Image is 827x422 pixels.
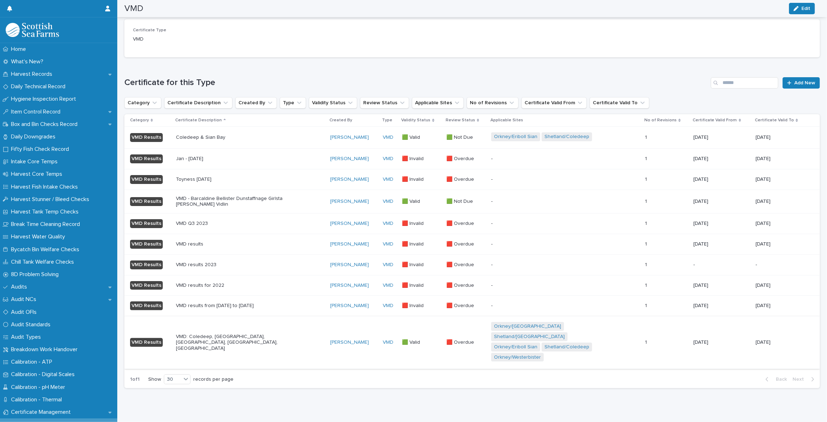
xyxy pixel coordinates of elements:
[8,171,68,178] p: Harvest Core Temps
[402,281,425,289] p: 🟥 Invalid
[309,97,357,109] button: Validity Status
[383,339,393,345] a: VMD
[130,133,163,142] div: VMD Results
[491,241,616,247] p: -
[402,219,425,227] p: 🟥 Invalid
[755,116,794,124] p: Certificate Valid To
[176,262,300,268] p: VMD results 2023
[330,221,369,227] a: [PERSON_NAME]
[645,281,648,289] p: 1
[693,303,750,309] p: [DATE]
[8,259,80,265] p: Chill Tank Welfare Checks
[8,309,42,316] p: Audit OFIs
[446,260,476,268] p: 🟥 Overdue
[330,199,369,205] a: [PERSON_NAME]
[494,334,565,340] a: Shetland/[GEOGRAPHIC_DATA]
[133,28,166,32] span: Certificate Type
[491,176,616,183] p: -
[8,384,71,391] p: Calibration - pH Meter
[176,134,300,141] p: Coledeep & Sian Bay
[130,338,163,347] div: VMD Results
[494,344,537,350] a: Orkney/Eriboll Sian
[756,221,809,227] p: [DATE]
[491,199,616,205] p: -
[8,321,56,328] p: Audit Standards
[446,197,474,205] p: 🟩 Not Due
[124,296,820,316] tr: VMD ResultsVMD results from [DATE] to [DATE][PERSON_NAME] VMD 🟥 Invalid🟥 Invalid 🟥 Overdue🟥 Overd...
[402,175,425,183] p: 🟥 Invalid
[756,134,809,141] p: [DATE]
[789,3,815,14] button: Edit
[382,116,392,124] p: Type
[280,97,306,109] button: Type
[446,219,476,227] p: 🟥 Overdue
[360,97,409,109] button: Review Status
[148,376,161,383] p: Show
[124,190,820,213] tr: VMD ResultsVMD - Barcaldine Bellister Dunstaffnage Girlsta [PERSON_NAME] Vidlin[PERSON_NAME] VMD ...
[130,197,163,206] div: VMD Results
[383,199,393,205] a: VMD
[760,376,790,383] button: Back
[446,338,476,345] p: 🟥 Overdue
[711,77,778,89] div: Search
[8,58,49,65] p: What's New?
[446,240,476,247] p: 🟥 Overdue
[124,148,820,169] tr: VMD ResultsJan - [DATE][PERSON_NAME] VMD 🟥 Invalid🟥 Invalid 🟥 Overdue🟥 Overdue -11 [DATE][DATE]
[383,283,393,289] a: VMD
[412,97,464,109] button: Applicable Sites
[383,241,393,247] a: VMD
[330,262,369,268] a: [PERSON_NAME]
[402,260,425,268] p: 🟥 Invalid
[193,376,233,383] p: records per page
[491,221,616,227] p: -
[794,80,815,85] span: Add New
[446,116,475,124] p: Review Status
[8,284,33,290] p: Audits
[783,77,820,89] a: Add New
[235,97,277,109] button: Created By
[645,175,648,183] p: 1
[383,262,393,268] a: VMD
[133,36,353,43] p: VMD
[124,169,820,190] tr: VMD ResultsToyness [DATE][PERSON_NAME] VMD 🟥 Invalid🟥 Invalid 🟥 Overdue🟥 Overdue -11 [DATE][DATE]
[467,97,519,109] button: No of Revisions
[756,262,809,268] p: -
[8,184,84,190] p: Harvest Fish Intake Checks
[124,213,820,234] tr: VMD ResultsVMD Q3 2023[PERSON_NAME] VMD 🟥 Invalid🟥 Invalid 🟥 Overdue🟥 Overdue -11 [DATE][DATE]
[491,262,616,268] p: -
[645,260,648,268] p: 1
[756,156,809,162] p: [DATE]
[164,97,232,109] button: Certificate Description
[8,346,83,353] p: Breakdown Work Handover
[176,176,300,183] p: Toyness [DATE]
[544,134,589,140] a: Shetland/Coledeep
[330,283,369,289] a: [PERSON_NAME]
[124,97,161,109] button: Category
[8,71,58,78] p: Harvest Records
[8,96,82,102] p: Hygiene Inspection Report
[693,199,750,205] p: [DATE]
[8,359,58,365] p: Calibration - ATP
[124,78,708,88] h1: Certificate for this Type
[756,283,809,289] p: [DATE]
[491,283,616,289] p: -
[176,283,300,289] p: VMD results for 2022
[329,116,352,124] p: Created By
[402,133,421,141] p: 🟩 Valid
[772,377,787,382] span: Back
[801,6,810,11] span: Edit
[330,241,369,247] a: [PERSON_NAME]
[130,240,163,249] div: VMD Results
[124,127,820,149] tr: VMD ResultsColedeep & Sian Bay[PERSON_NAME] VMD 🟩 Valid🟩 Valid 🟩 Not Due🟩 Not Due Orkney/Eriboll ...
[8,233,71,240] p: Harvest Water Quality
[494,354,541,360] a: Orkney/Westerbister
[130,116,149,124] p: Category
[756,339,809,345] p: [DATE]
[8,271,64,278] p: 8D Problem Solving
[693,283,750,289] p: [DATE]
[401,116,430,124] p: Validity Status
[8,133,61,140] p: Daily Downgrades
[130,281,163,290] div: VMD Results
[793,377,808,382] span: Next
[124,4,143,14] h2: VMD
